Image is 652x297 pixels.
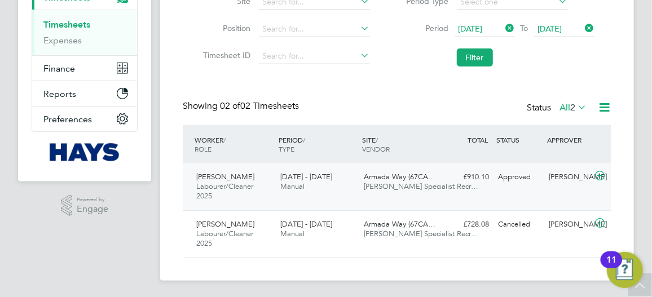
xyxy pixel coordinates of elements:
[196,172,254,181] span: [PERSON_NAME]
[196,229,253,248] span: Labourer/Cleaner 2025
[61,195,109,216] a: Powered byEngage
[192,130,276,159] div: WORKER
[517,21,532,36] span: To
[77,205,108,214] span: Engage
[527,100,589,116] div: Status
[607,252,643,288] button: Open Resource Center, 11 new notifications
[398,23,449,33] label: Period
[280,219,332,229] span: [DATE] - [DATE]
[364,219,436,229] span: Armada Way (67CA…
[494,130,544,150] div: STATUS
[606,260,616,274] div: 11
[32,143,138,161] a: Go to home page
[364,172,436,181] span: Armada Way (67CA…
[494,168,544,187] div: Approved
[200,50,251,60] label: Timesheet ID
[544,215,594,234] div: [PERSON_NAME]
[360,130,444,159] div: SITE
[560,102,587,113] label: All
[220,100,299,112] span: 02 Timesheets
[280,172,332,181] span: [DATE] - [DATE]
[32,10,137,55] div: Timesheets
[43,114,92,125] span: Preferences
[50,143,120,161] img: hays-logo-retina.png
[459,24,483,34] span: [DATE]
[280,229,305,238] span: Manual
[443,215,494,234] div: £728.08
[538,24,562,34] span: [DATE]
[443,168,494,187] div: £910.10
[364,229,479,238] span: [PERSON_NAME] Specialist Recr…
[43,63,75,74] span: Finance
[183,100,301,112] div: Showing
[43,35,82,46] a: Expenses
[544,130,594,150] div: APPROVER
[280,181,305,191] span: Manual
[494,215,544,234] div: Cancelled
[32,81,137,106] button: Reports
[200,23,251,33] label: Position
[376,135,378,144] span: /
[43,88,76,99] span: Reports
[570,102,575,113] span: 2
[77,195,108,205] span: Powered by
[279,144,294,153] span: TYPE
[468,135,488,144] span: TOTAL
[220,100,240,112] span: 02 of
[196,181,253,201] span: Labourer/Cleaner 2025
[259,48,370,64] input: Search for...
[32,107,137,131] button: Preferences
[457,48,493,67] button: Filter
[544,168,594,187] div: [PERSON_NAME]
[276,130,360,159] div: PERIOD
[195,144,212,153] span: ROLE
[43,19,90,30] a: Timesheets
[259,21,370,37] input: Search for...
[364,181,479,191] span: [PERSON_NAME] Specialist Recr…
[363,144,390,153] span: VENDOR
[32,56,137,81] button: Finance
[303,135,305,144] span: /
[196,219,254,229] span: [PERSON_NAME]
[223,135,226,144] span: /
